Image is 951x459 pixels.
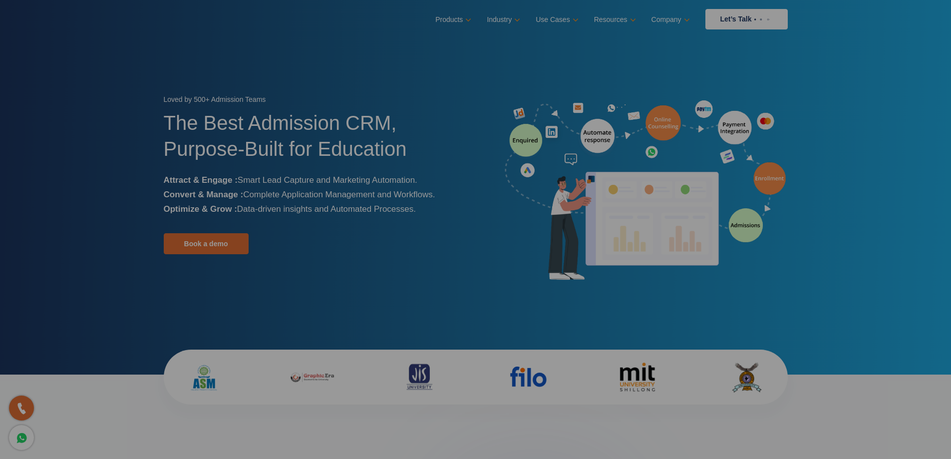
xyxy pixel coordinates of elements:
h1: The Best Admission CRM, Purpose-Built for Education [164,110,468,173]
a: Company [651,12,688,27]
b: Attract & Engage : [164,175,238,185]
a: Industry [487,12,518,27]
span: Complete Application Management and Workflows. [243,190,435,199]
b: Optimize & Grow : [164,204,237,214]
span: Smart Lead Capture and Marketing Automation. [238,175,417,185]
a: Book a demo [164,233,249,254]
b: Convert & Manage : [164,190,244,199]
span: Data-driven insights and Automated Processes. [237,204,416,214]
a: Use Cases [536,12,576,27]
img: admission-software-home-page-header [503,98,788,284]
a: Resources [594,12,634,27]
a: Products [435,12,469,27]
div: Loved by 500+ Admission Teams [164,92,468,110]
a: Let’s Talk [705,9,788,29]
